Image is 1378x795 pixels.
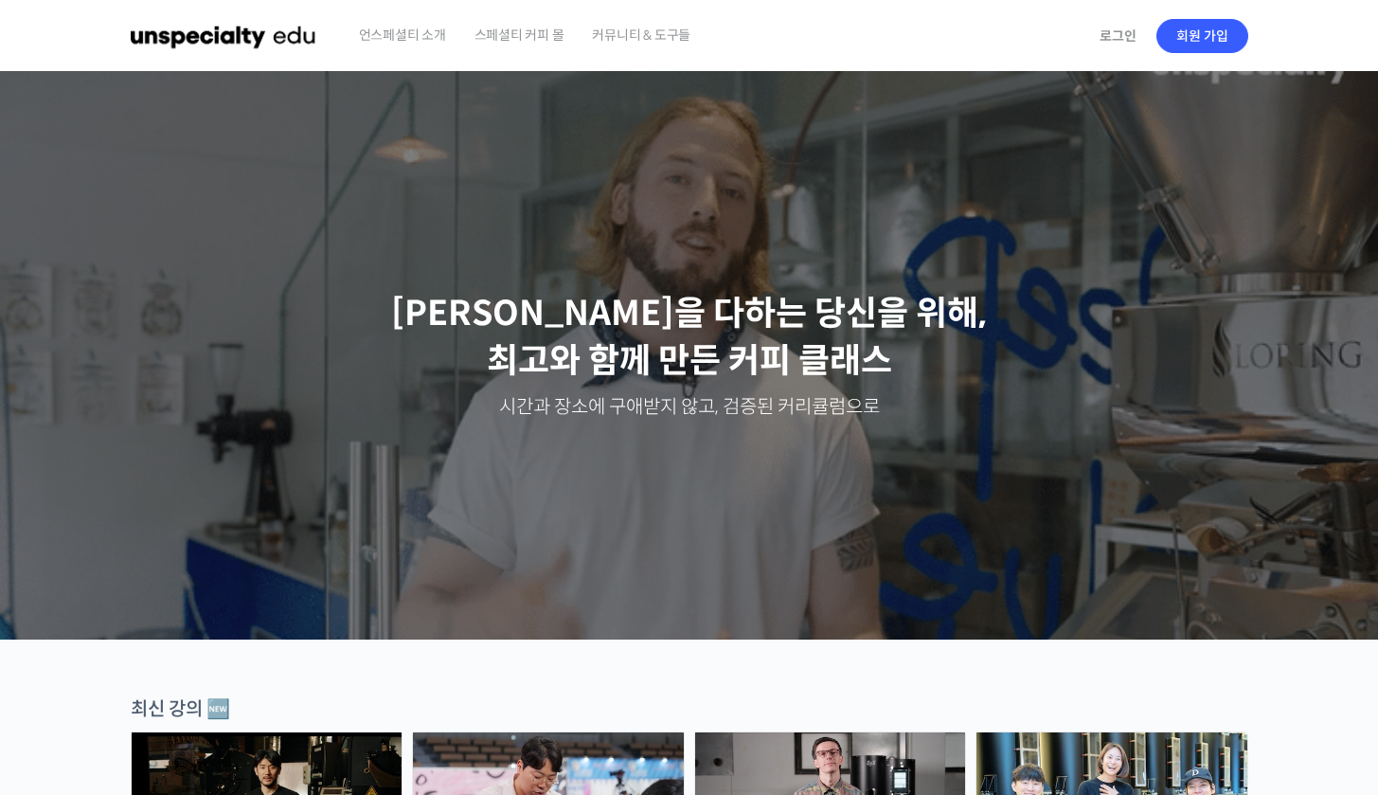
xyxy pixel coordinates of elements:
[60,629,71,644] span: 홈
[6,601,125,648] a: 홈
[173,630,196,645] span: 대화
[244,601,364,648] a: 설정
[19,394,1360,421] p: 시간과 장소에 구애받지 않고, 검증된 커리큘럼으로
[19,290,1360,386] p: [PERSON_NAME]을 다하는 당신을 위해, 최고와 함께 만든 커피 클래스
[131,696,1248,722] div: 최신 강의 🆕
[1088,14,1148,58] a: 로그인
[125,601,244,648] a: 대화
[293,629,315,644] span: 설정
[1156,19,1248,53] a: 회원 가입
